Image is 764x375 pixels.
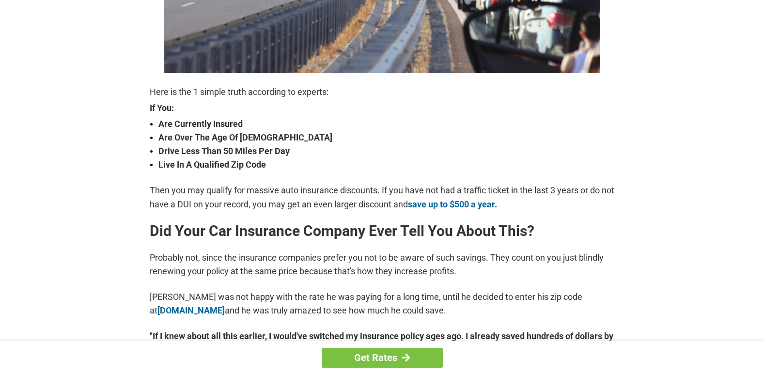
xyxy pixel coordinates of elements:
a: Get Rates [322,348,443,368]
strong: Live In A Qualified Zip Code [158,158,615,172]
strong: Are Over The Age Of [DEMOGRAPHIC_DATA] [158,131,615,144]
p: Probably not, since the insurance companies prefer you not to be aware of such savings. They coun... [150,251,615,278]
a: save up to $500 a year. [408,199,497,209]
p: Then you may qualify for massive auto insurance discounts. If you have not had a traffic ticket i... [150,184,615,211]
h2: Did Your Car Insurance Company Ever Tell You About This? [150,223,615,239]
strong: Drive Less Than 50 Miles Per Day [158,144,615,158]
strong: Are Currently Insured [158,117,615,131]
strong: If You: [150,104,615,112]
a: [DOMAIN_NAME] [157,305,225,315]
p: [PERSON_NAME] was not happy with the rate he was paying for a long time, until he decided to ente... [150,290,615,317]
strong: "If I knew about all this earlier, I would've switched my insurance policy ages ago. I already sa... [150,329,615,357]
p: Here is the 1 simple truth according to experts: [150,85,615,99]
